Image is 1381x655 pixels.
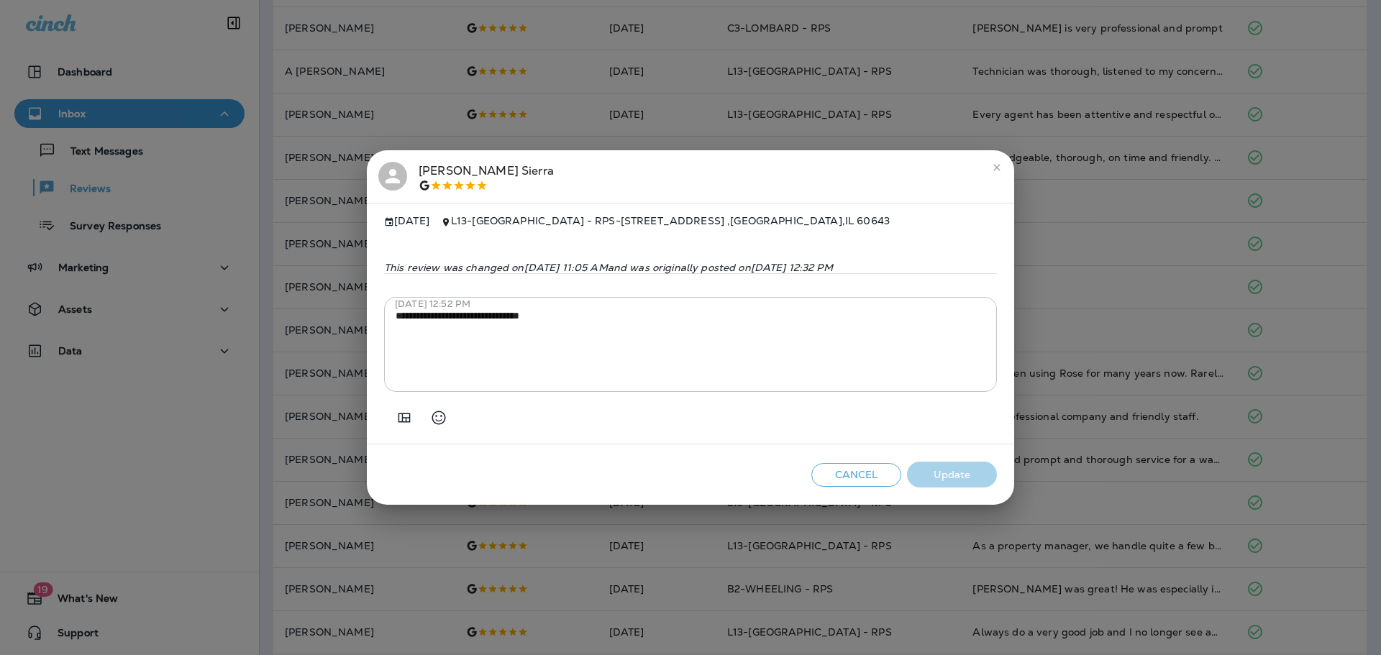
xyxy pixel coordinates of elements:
[811,463,901,487] button: Cancel
[419,162,554,192] div: [PERSON_NAME] Sierra
[451,214,890,227] span: L13-[GEOGRAPHIC_DATA] - RPS - [STREET_ADDRESS] , [GEOGRAPHIC_DATA] , IL 60643
[390,403,419,432] button: Add in a premade template
[384,262,997,273] p: This review was changed on [DATE] 11:05 AM
[384,215,429,227] span: [DATE]
[608,261,833,274] span: and was originally posted on [DATE] 12:32 PM
[424,403,453,432] button: Select an emoji
[985,156,1008,179] button: close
